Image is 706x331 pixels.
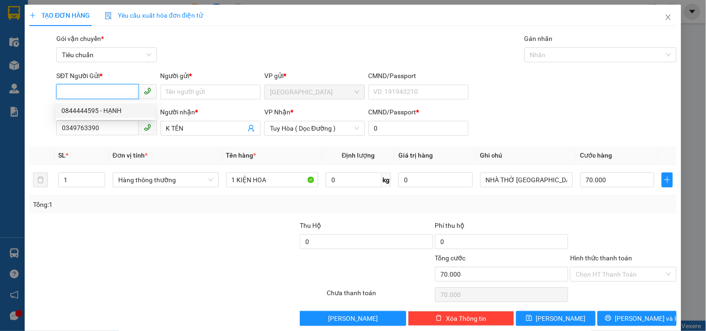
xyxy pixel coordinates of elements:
span: Tên hàng [226,152,256,159]
span: phone [144,124,151,131]
span: [PERSON_NAME] và In [615,313,680,324]
span: [PERSON_NAME] [536,313,586,324]
span: Tiêu chuẩn [62,48,151,62]
div: [GEOGRAPHIC_DATA] [8,8,102,29]
span: Xóa Thông tin [446,313,486,324]
span: Gói vận chuyển [56,35,104,42]
span: Đơn vị tính [113,152,148,159]
div: 0373352339 [109,40,203,53]
button: plus [662,172,673,187]
span: save [526,315,532,322]
div: Phí thu hộ [435,220,569,234]
span: SL [58,152,66,159]
div: Người nhận [161,107,261,117]
span: delete [436,315,442,322]
span: user-add [248,125,255,132]
span: kg [382,172,391,187]
button: printer[PERSON_NAME] và In [598,311,677,326]
span: close [665,13,672,21]
span: Định lượng [342,152,375,159]
span: Yêu cầu xuất hóa đơn điện tử [105,12,203,19]
span: Thu Hộ [300,222,321,229]
span: Giá trị hàng [398,152,433,159]
button: deleteXóa Thông tin [408,311,514,326]
div: VP gửi [264,71,364,81]
span: printer [605,315,612,322]
span: plus [662,176,672,184]
button: delete [33,172,48,187]
div: [GEOGRAPHIC_DATA] [109,8,203,29]
div: 0363729281 [8,40,102,53]
img: icon [105,12,112,20]
span: phone [144,87,151,95]
div: 0844444595 - HẠNH [56,103,155,118]
th: Ghi chú [477,146,577,165]
button: [PERSON_NAME] [300,311,406,326]
input: VD: Bàn, Ghế [226,172,319,187]
input: Ghi Chú [480,172,573,187]
div: 0 [109,53,203,64]
span: Cước hàng [580,152,612,159]
span: Đà Nẵng [270,85,359,99]
input: 0 [398,172,473,187]
span: Nhận: [109,8,131,18]
label: Gán nhãn [524,35,553,42]
div: 0844444595 - HẠNH [61,106,149,116]
span: Hàng thông thường [118,173,213,187]
div: CMND/Passport [369,107,469,117]
span: VP Nhận [264,108,290,116]
span: Tuy Hòa ( Dọc Đường ) [270,121,359,135]
div: CMND/Passport [369,71,469,81]
span: plus [29,12,36,19]
button: save[PERSON_NAME] [516,311,595,326]
label: Hình thức thanh toán [570,254,632,262]
div: Chưa thanh toán [326,288,434,304]
div: HÙNG [8,29,102,40]
span: TẠO ĐƠN HÀNG [29,12,90,19]
div: QUYẾT [109,29,203,40]
div: SĐT Người Gửi [56,71,156,81]
span: Tổng cước [435,254,466,262]
div: Tổng: 1 [33,199,273,210]
span: [PERSON_NAME] [328,313,378,324]
button: Close [655,5,681,31]
span: Gửi: [8,8,22,18]
div: Người gửi [161,71,261,81]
